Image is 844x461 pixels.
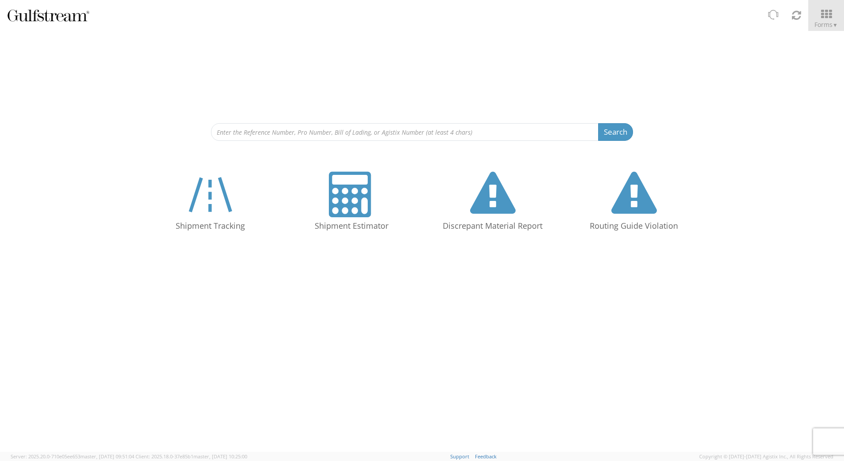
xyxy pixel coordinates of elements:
span: Server: 2025.20.0-710e05ee653 [11,453,134,460]
span: master, [DATE] 10:25:00 [193,453,247,460]
h4: Routing Guide Violation [576,222,691,230]
h4: Discrepant Material Report [435,222,550,230]
a: Support [450,453,469,460]
span: Forms [814,20,838,29]
a: Discrepant Material Report [426,163,559,244]
a: Shipment Estimator [285,163,418,244]
img: gulfstream-logo-030f482cb65ec2084a9d.png [7,8,90,23]
span: Copyright © [DATE]-[DATE] Agistix Inc., All Rights Reserved [699,453,833,460]
h4: Shipment Estimator [294,222,409,230]
span: ▼ [833,21,838,29]
a: Feedback [475,453,497,460]
a: Shipment Tracking [144,163,276,244]
span: Client: 2025.18.0-37e85b1 [136,453,247,460]
button: Search [598,123,633,141]
a: Routing Guide Violation [568,163,700,244]
h4: Shipment Tracking [153,222,268,230]
span: master, [DATE] 09:51:04 [80,453,134,460]
input: Enter the Reference Number, Pro Number, Bill of Lading, or Agistix Number (at least 4 chars) [211,123,599,141]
